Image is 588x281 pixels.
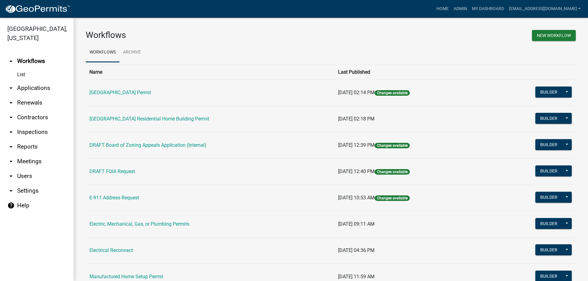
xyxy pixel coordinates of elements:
a: E-911 Address Request [89,195,139,201]
i: help [7,202,15,209]
a: Workflows [86,43,119,62]
i: arrow_drop_down [7,99,15,106]
span: [DATE] 02:14 PM [338,90,375,95]
i: arrow_drop_down [7,143,15,150]
a: Archive [119,43,145,62]
i: arrow_drop_down [7,114,15,121]
span: [DATE] 02:18 PM [338,116,375,122]
button: Builder [535,113,562,124]
span: [DATE] 04:36 PM [338,247,375,253]
a: DRAFT Board of Zoning Appeals Application (Internal) [89,142,206,148]
span: Changes available [375,143,409,148]
a: [EMAIL_ADDRESS][DOMAIN_NAME] [507,3,583,15]
button: New Workflow [532,30,576,41]
span: [DATE] 12:40 PM [338,168,375,174]
a: Electric, Mechanical, Gas, or Plumbing Permits [89,221,189,227]
button: Builder [535,192,562,203]
span: Changes available [375,90,409,96]
a: [GEOGRAPHIC_DATA] Permit [89,90,151,95]
a: Admin [451,3,469,15]
i: arrow_drop_up [7,57,15,65]
span: [DATE] 12:39 PM [338,142,375,148]
button: Builder [535,165,562,176]
span: [DATE] 11:59 AM [338,274,375,279]
i: arrow_drop_down [7,172,15,180]
a: Home [434,3,451,15]
i: arrow_drop_down [7,128,15,136]
a: My Dashboard [469,3,507,15]
i: arrow_drop_down [7,187,15,194]
i: arrow_drop_down [7,84,15,92]
span: Changes available [375,169,409,175]
button: Builder [535,87,562,98]
th: Name [86,65,334,79]
th: Last Published [334,65,489,79]
span: [DATE] 10:53 AM [338,195,375,201]
button: Builder [535,139,562,150]
a: [GEOGRAPHIC_DATA] Residential Home Building Permit [89,116,209,122]
h3: Workflows [86,30,326,40]
span: Changes available [375,195,409,201]
button: Builder [535,244,562,255]
a: DRAFT FOIA Request [89,168,135,174]
button: Builder [535,218,562,229]
a: Manufactured Home Setup Permit [89,274,163,279]
a: Electrical Reconnect [89,247,133,253]
i: arrow_drop_down [7,158,15,165]
span: [DATE] 09:11 AM [338,221,375,227]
